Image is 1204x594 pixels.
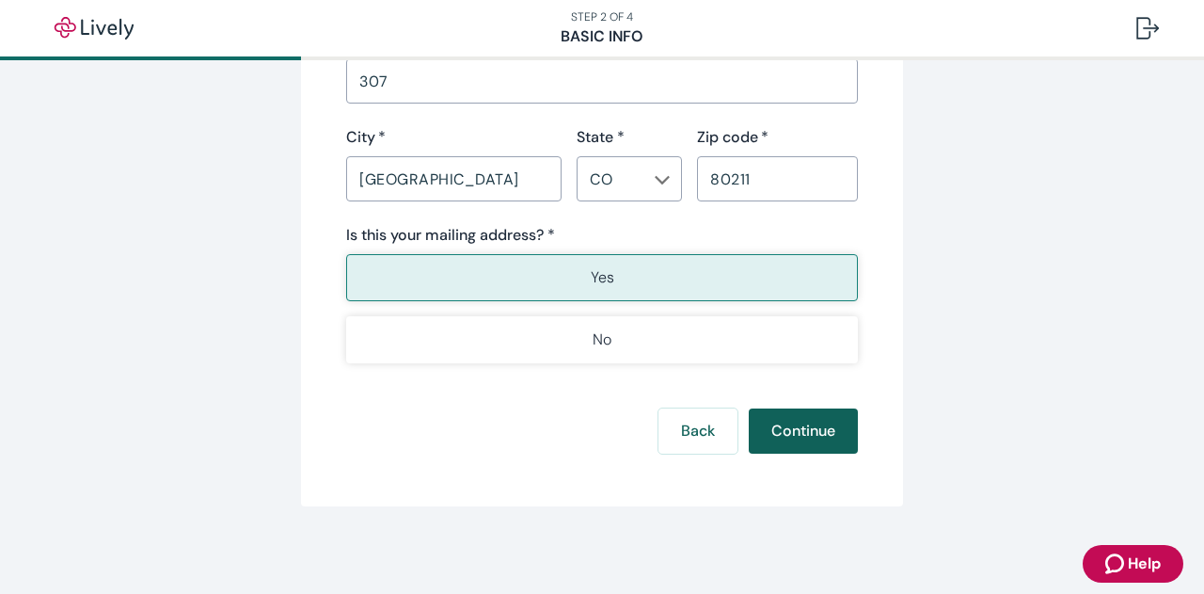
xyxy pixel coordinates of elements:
input: Zip code [697,160,858,198]
input: Address line 2 [346,62,858,100]
svg: Chevron icon [655,172,670,187]
input: City [346,160,562,198]
button: Zendesk support iconHelp [1083,545,1183,583]
button: Continue [749,409,858,454]
label: Is this your mailing address? * [346,224,555,247]
button: Log out [1121,6,1174,51]
button: No [346,316,858,363]
label: State * [577,126,625,149]
input: -- [582,166,645,192]
label: City [346,126,386,149]
span: Help [1128,553,1161,575]
svg: Zendesk support icon [1105,553,1128,575]
p: No [593,329,611,351]
button: Open [653,170,672,189]
button: Yes [346,254,858,301]
button: Back [658,409,737,454]
p: Yes [591,266,614,289]
img: Lively [41,17,147,40]
label: Zip code [697,126,768,149]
